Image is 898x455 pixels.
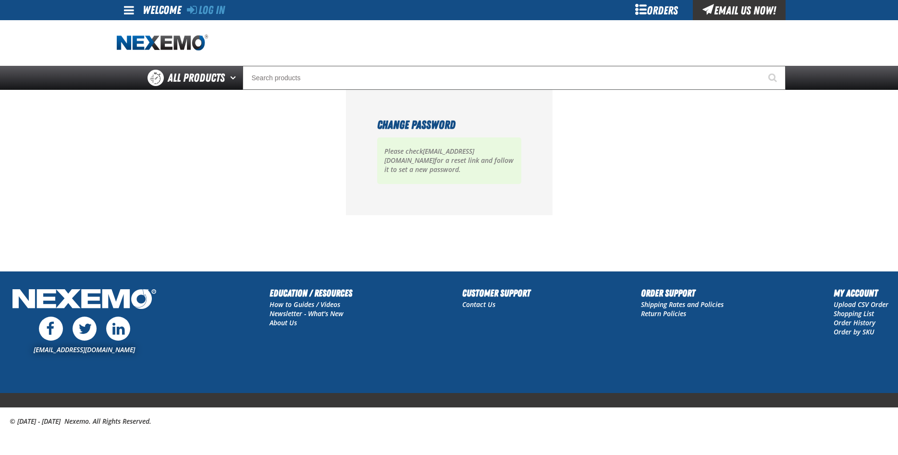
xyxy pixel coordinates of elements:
[384,147,474,165] strong: [EMAIL_ADDRESS][DOMAIN_NAME]
[270,300,340,309] a: How to Guides / Videos
[117,35,208,51] a: Home
[641,300,724,309] a: Shipping Rates and Policies
[762,66,786,90] button: Start Searching
[187,3,225,17] a: Log In
[243,66,786,90] input: Search
[377,137,521,184] p: Please check for a reset link and follow it to set a new password.
[834,300,888,309] a: Upload CSV Order
[227,66,243,90] button: Open All Products pages
[10,286,159,314] img: Nexemo Logo
[834,318,875,327] a: Order History
[462,286,530,300] h2: Customer Support
[168,69,225,86] span: All Products
[270,286,352,300] h2: Education / Resources
[270,309,344,318] a: Newsletter - What's New
[641,309,686,318] a: Return Policies
[377,116,521,134] h1: Change Password
[834,309,874,318] a: Shopping List
[34,345,135,354] a: [EMAIL_ADDRESS][DOMAIN_NAME]
[270,318,297,327] a: About Us
[834,286,888,300] h2: My Account
[641,286,724,300] h2: Order Support
[462,300,495,309] a: Contact Us
[117,35,208,51] img: Nexemo logo
[834,327,874,336] a: Order by SKU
